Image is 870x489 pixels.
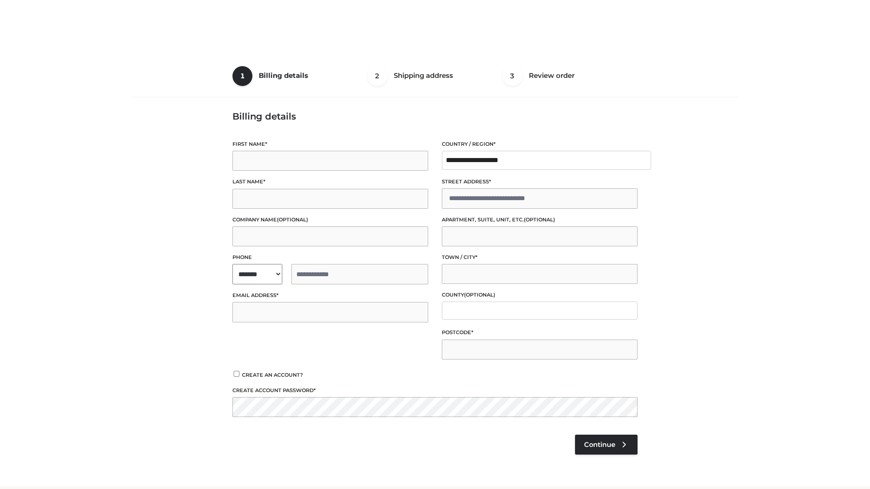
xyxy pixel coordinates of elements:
span: (optional) [464,292,495,298]
span: Create an account? [242,372,303,378]
span: Review order [529,71,575,80]
label: Postcode [442,328,638,337]
span: Shipping address [394,71,453,80]
label: Last name [232,177,428,186]
span: Billing details [259,71,308,80]
input: Create an account? [232,371,241,377]
span: (optional) [277,216,308,223]
label: Apartment, suite, unit, etc. [442,216,638,224]
a: Continue [575,435,638,455]
label: Phone [232,253,428,262]
h3: Billing details [232,111,638,122]
span: 2 [367,66,387,86]
label: Create account password [232,386,638,395]
span: (optional) [524,216,555,223]
label: County [442,291,638,299]
label: Street address [442,177,638,186]
span: Continue [584,441,615,449]
label: Email address [232,291,428,300]
label: Town / City [442,253,638,262]
label: First name [232,140,428,149]
span: 1 [232,66,252,86]
span: 3 [503,66,522,86]
label: Company name [232,216,428,224]
label: Country / Region [442,140,638,149]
